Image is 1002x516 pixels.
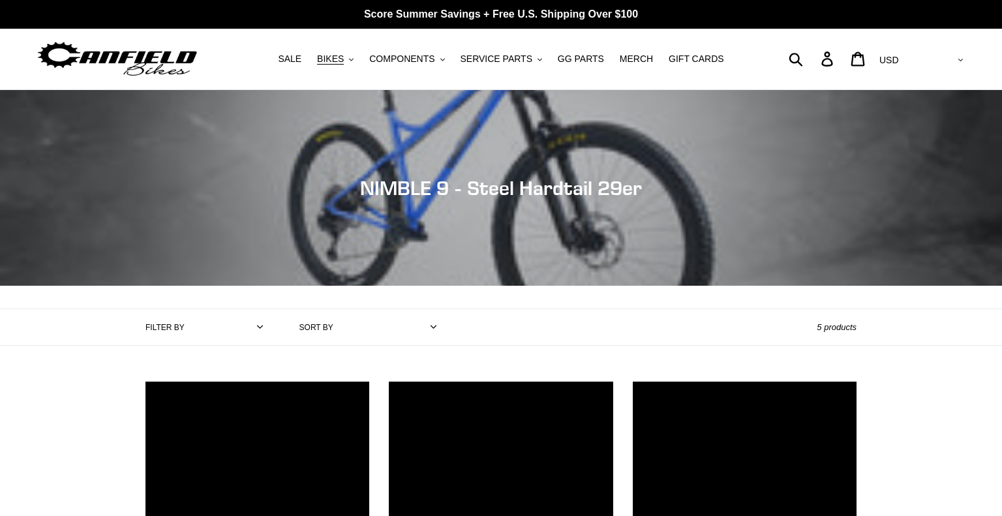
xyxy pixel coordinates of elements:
[299,322,333,333] label: Sort by
[817,322,857,332] span: 5 products
[36,38,199,80] img: Canfield Bikes
[460,53,532,65] span: SERVICE PARTS
[360,176,642,200] span: NIMBLE 9 - Steel Hardtail 29er
[311,50,360,68] button: BIKES
[662,50,731,68] a: GIFT CARDS
[558,53,604,65] span: GG PARTS
[796,44,829,73] input: Search
[620,53,653,65] span: MERCH
[278,53,301,65] span: SALE
[613,50,660,68] a: MERCH
[369,53,434,65] span: COMPONENTS
[453,50,548,68] button: SERVICE PARTS
[669,53,724,65] span: GIFT CARDS
[363,50,451,68] button: COMPONENTS
[317,53,344,65] span: BIKES
[551,50,611,68] a: GG PARTS
[271,50,308,68] a: SALE
[145,322,185,333] label: Filter by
